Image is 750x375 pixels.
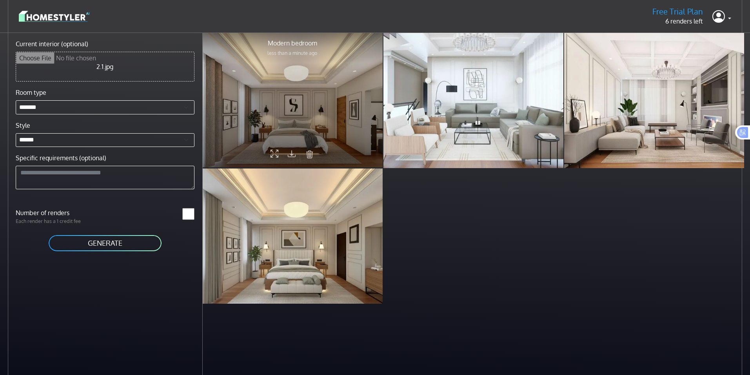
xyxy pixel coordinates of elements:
[19,9,89,23] img: logo-3de290ba35641baa71223ecac5eacb59cb85b4c7fdf211dc9aaecaaee71ea2f8.svg
[48,234,162,252] button: GENERATE
[16,153,106,163] label: Specific requirements (optional)
[652,16,703,26] p: 6 renders left
[11,208,105,217] label: Number of renders
[652,7,703,16] h5: Free Trial Plan
[16,39,88,49] label: Current interior (optional)
[267,49,318,57] p: less than a minute ago
[11,217,105,225] p: Each render has a 1 credit fee
[267,38,318,48] p: Modern bedroom
[16,121,30,130] label: Style
[16,88,46,97] label: Room type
